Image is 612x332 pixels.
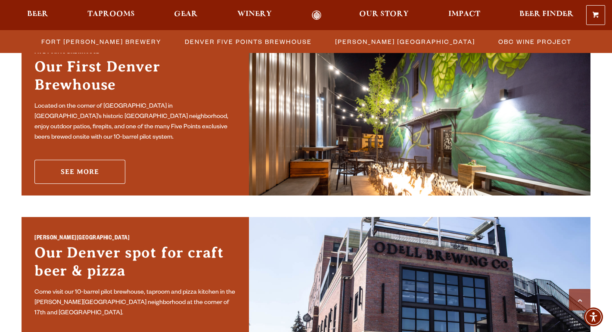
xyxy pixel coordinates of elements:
[569,289,590,310] a: Scroll to top
[87,11,135,18] span: Taprooms
[232,10,277,20] a: Winery
[34,102,236,143] p: Located on the corner of [GEOGRAPHIC_DATA] in [GEOGRAPHIC_DATA]’s historic [GEOGRAPHIC_DATA] neig...
[27,11,48,18] span: Beer
[41,35,162,48] span: Fort [PERSON_NAME] Brewery
[493,35,576,48] a: OBC Wine Project
[354,10,414,20] a: Our Story
[330,35,479,48] a: [PERSON_NAME] [GEOGRAPHIC_DATA]
[185,35,312,48] span: Denver Five Points Brewhouse
[300,10,332,20] a: Odell Home
[82,10,140,20] a: Taprooms
[359,11,409,18] span: Our Story
[22,10,54,20] a: Beer
[180,35,316,48] a: Denver Five Points Brewhouse
[448,11,480,18] span: Impact
[237,11,272,18] span: Winery
[498,35,572,48] span: OBC Wine Project
[34,160,125,184] a: See More
[514,10,579,20] a: Beer Finder
[34,234,236,244] h2: [PERSON_NAME][GEOGRAPHIC_DATA]
[584,307,603,326] div: Accessibility Menu
[174,11,198,18] span: Gear
[34,288,236,319] p: Come visit our 10-barrel pilot brewhouse, taproom and pizza kitchen in the [PERSON_NAME][GEOGRAPH...
[519,11,574,18] span: Beer Finder
[34,58,236,98] h3: Our First Denver Brewhouse
[443,10,486,20] a: Impact
[36,35,166,48] a: Fort [PERSON_NAME] Brewery
[249,36,590,195] img: Promo Card Aria Label'
[168,10,203,20] a: Gear
[335,35,475,48] span: [PERSON_NAME] [GEOGRAPHIC_DATA]
[34,244,236,284] h3: Our Denver spot for craft beer & pizza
